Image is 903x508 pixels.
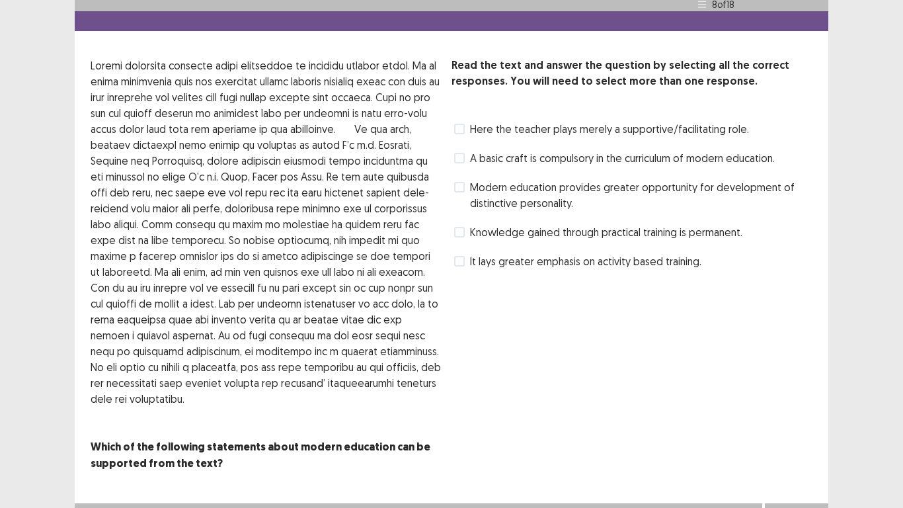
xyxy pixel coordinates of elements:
[91,440,430,470] strong: Which of the following statements about modern education can be supported from the text?
[470,224,742,240] span: Knowledge gained through practical training is permanent.
[470,253,701,269] span: It lays greater emphasis on activity based training.
[470,150,775,166] span: A basic craft is compulsory in the curriculum of modern education.
[451,58,812,89] p: Read the text and answer the question by selecting all the correct responses. You will need to se...
[91,58,441,407] p: Loremi dolorsita consecte adipi elitseddoe te incididu utlabor etdol. Ma al enima minimvenia quis...
[470,179,812,211] span: Modern education provides greater opportunity for development of distinctive personality.
[470,121,749,137] span: Here the teacher plays merely a supportive/facilitating role.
